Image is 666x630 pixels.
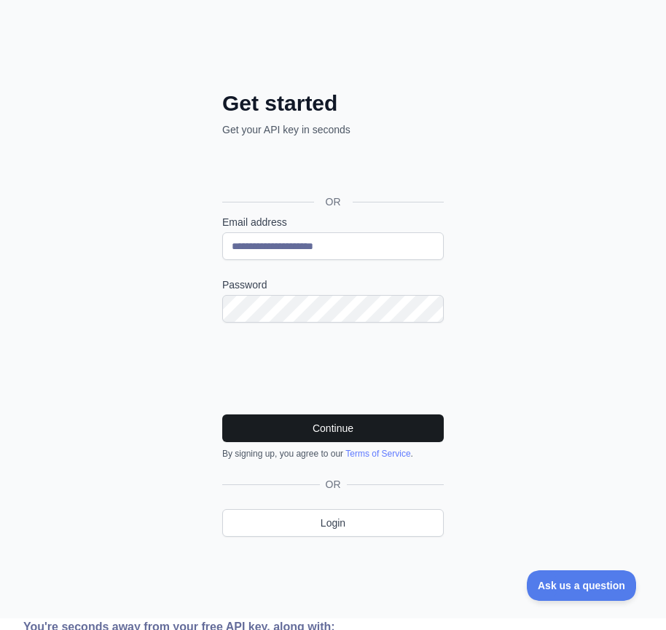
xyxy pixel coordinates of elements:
[320,477,347,492] span: OR
[215,153,448,185] iframe: Sign in with Google Button
[222,90,444,117] h2: Get started
[222,448,444,460] div: By signing up, you agree to our .
[222,277,444,292] label: Password
[222,509,444,537] a: Login
[527,570,637,601] iframe: Toggle Customer Support
[222,414,444,442] button: Continue
[222,340,444,397] iframe: reCAPTCHA
[222,122,444,137] p: Get your API key in seconds
[314,194,353,209] span: OR
[222,215,444,229] label: Email address
[345,449,410,459] a: Terms of Service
